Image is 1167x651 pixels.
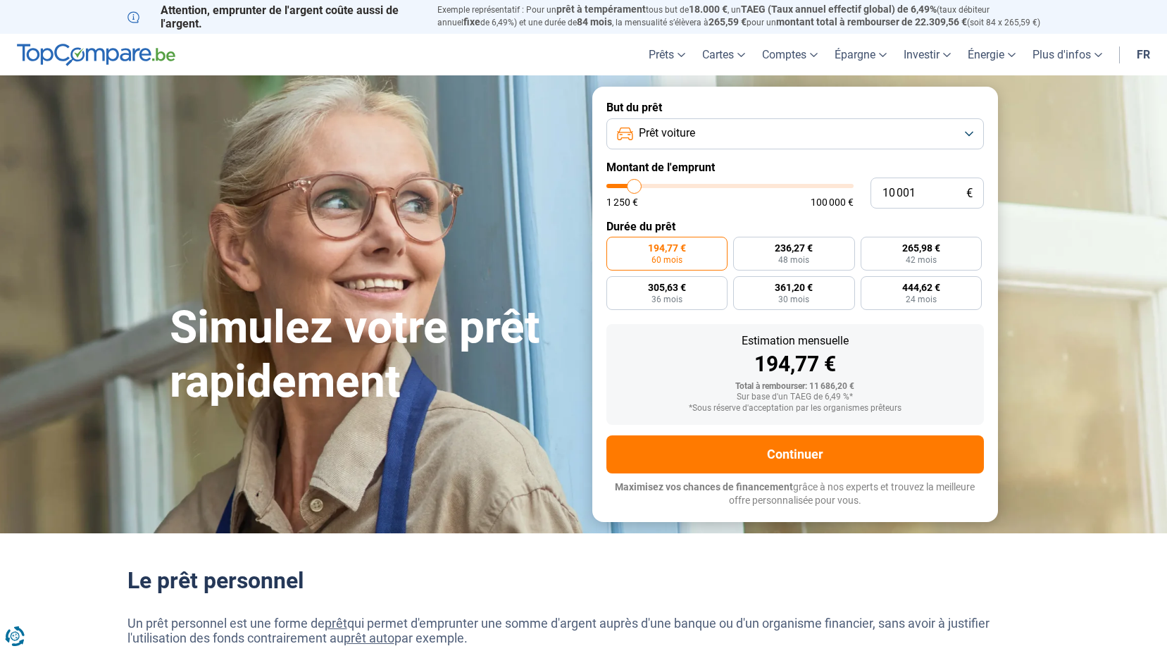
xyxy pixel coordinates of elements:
[618,335,973,347] div: Estimation mensuelle
[618,382,973,392] div: Total à rembourser: 11 686,20 €
[606,435,984,473] button: Continuer
[606,161,984,174] label: Montant de l'emprunt
[344,631,394,645] a: prêt auto
[741,4,937,15] span: TAEG (Taux annuel effectif global) de 6,49%
[776,16,967,27] span: montant total à rembourser de 22.309,56 €
[902,243,940,253] span: 265,98 €
[902,283,940,292] span: 444,62 €
[778,295,809,304] span: 30 mois
[325,616,347,631] a: prêt
[577,16,612,27] span: 84 mois
[640,34,694,75] a: Prêts
[606,197,638,207] span: 1 250 €
[437,4,1040,29] p: Exemple représentatif : Pour un tous but de , un (taux débiteur annuel de 6,49%) et une durée de ...
[906,295,937,304] span: 24 mois
[170,301,575,409] h1: Simulez votre prêt rapidement
[775,243,813,253] span: 236,27 €
[1128,34,1159,75] a: fr
[648,243,686,253] span: 194,77 €
[775,283,813,292] span: 361,20 €
[651,256,682,264] span: 60 mois
[606,480,984,508] p: grâce à nos experts et trouvez la meilleure offre personnalisée pour vous.
[127,616,1040,646] p: Un prêt personnel est une forme de qui permet d'emprunter une somme d'argent auprès d'une banque ...
[127,567,1040,594] h2: Le prêt personnel
[639,125,695,141] span: Prêt voiture
[906,256,937,264] span: 42 mois
[651,295,682,304] span: 36 mois
[895,34,959,75] a: Investir
[778,256,809,264] span: 48 mois
[615,481,793,492] span: Maximisez vos chances de financement
[1024,34,1111,75] a: Plus d'infos
[618,404,973,414] div: *Sous réserve d'acceptation par les organismes prêteurs
[463,16,480,27] span: fixe
[606,101,984,114] label: But du prêt
[556,4,646,15] span: prêt à tempérament
[127,4,420,30] p: Attention, emprunter de l'argent coûte aussi de l'argent.
[17,44,175,66] img: TopCompare
[709,16,747,27] span: 265,59 €
[618,354,973,375] div: 194,77 €
[966,187,973,199] span: €
[689,4,728,15] span: 18.000 €
[648,283,686,292] span: 305,63 €
[959,34,1024,75] a: Énergie
[606,220,984,233] label: Durée du prêt
[606,118,984,149] button: Prêt voiture
[694,34,754,75] a: Cartes
[754,34,826,75] a: Comptes
[811,197,854,207] span: 100 000 €
[618,392,973,402] div: Sur base d'un TAEG de 6,49 %*
[826,34,895,75] a: Épargne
